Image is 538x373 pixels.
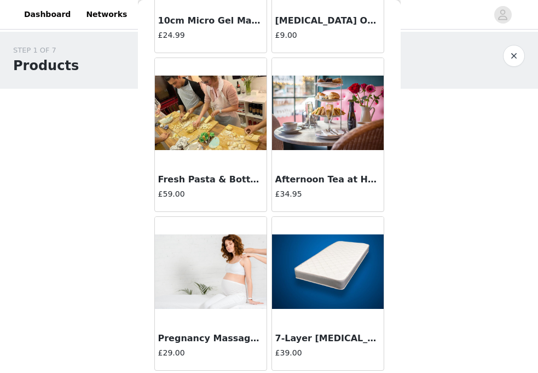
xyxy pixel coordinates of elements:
h4: £29.00 [158,347,263,359]
a: Dashboard [18,2,77,27]
h4: £34.95 [275,188,380,200]
img: Pregnancy Massage & Express Facial (1 Oct) [155,234,267,309]
h3: Pregnancy Massage & Express Facial ([DATE]) [158,332,263,345]
h4: £39.00 [275,347,380,359]
h3: 7-Layer [MEDICAL_DATA] Mattress ([DATE]) [275,332,380,345]
h3: Afternoon Tea at Huffkins ([DATE]) [275,173,380,186]
img: Fresh Pasta & Bottomless Prosecco (1 Oct) [155,76,267,151]
h3: 10cm Micro Gel Mattress Topper & Cover ([DATE]) [158,14,263,27]
h4: £59.00 [158,188,263,200]
div: avatar [497,6,508,24]
a: Your Links [136,2,194,27]
a: Networks [79,2,134,27]
h3: Fresh Pasta & Bottomless Prosecco ([DATE]) [158,173,263,186]
h4: £24.99 [158,30,263,41]
div: STEP 1 OF 7 [13,45,79,56]
img: 7-Layer Memory Foam Mattress (1 Oct) [272,234,384,309]
img: Afternoon Tea at Huffkins (1 Oct) [272,76,384,151]
h3: [MEDICAL_DATA] Online Course ([DATE]) [275,14,380,27]
h4: £9.00 [275,30,380,41]
h1: Products [13,56,79,76]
